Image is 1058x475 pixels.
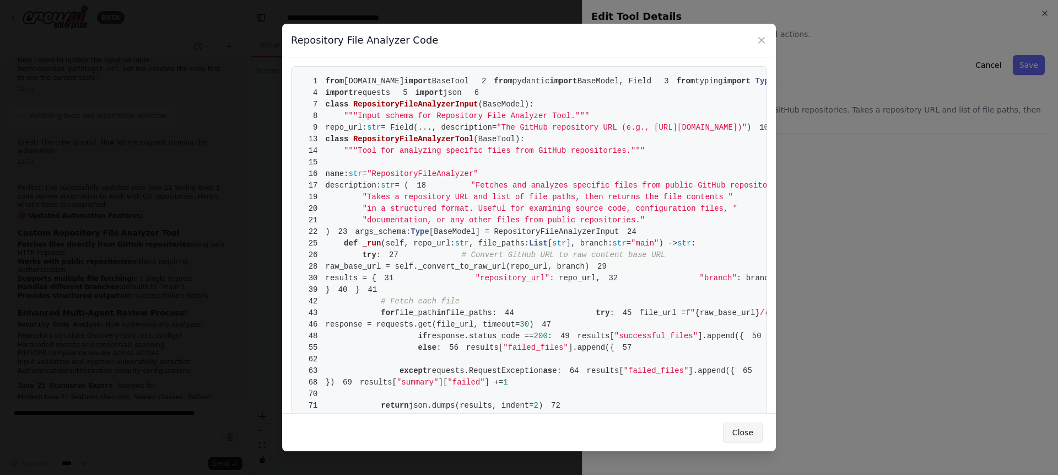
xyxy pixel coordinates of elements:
span: RepositoryFileAnalyzerTool [353,135,473,143]
span: 200 [534,332,548,340]
span: : repo_url, [549,274,600,282]
span: 40 [330,284,355,296]
span: 1 [503,378,508,387]
span: 23 [330,226,355,238]
span: 69 [334,377,360,388]
span: 7 [300,99,326,110]
span: ): [525,100,534,109]
span: 39 [300,284,326,296]
span: ][ [439,378,448,387]
button: Close [723,423,763,442]
span: requests [353,88,390,97]
span: BaseTool [432,77,469,86]
span: "The GitHub repository URL (e.g., [URL][DOMAIN_NAME])" [496,123,747,132]
span: else [418,343,437,352]
span: in [436,308,446,317]
span: 15 [300,157,326,168]
span: ].append({ [688,366,735,375]
span: 2 [534,401,538,410]
span: [ [548,239,552,248]
span: name: [326,169,349,178]
span: def [344,239,358,248]
span: args_schema: [355,227,411,236]
span: 24 [619,226,644,238]
span: : [691,239,695,248]
span: for [381,308,395,317]
span: 73 [300,412,326,423]
span: as [543,366,552,375]
span: 65 [735,365,760,377]
span: # Convert GitHub URL to raw content base URL [462,250,666,259]
span: json [443,88,462,97]
span: class [326,100,349,109]
span: ) [300,227,330,236]
span: 48 [300,330,326,342]
span: 41 [360,284,385,296]
span: from [326,77,344,86]
span: str [677,239,691,248]
span: import [723,77,751,86]
span: ) [538,401,543,410]
span: 56 [441,342,467,354]
span: "summary" [397,378,439,387]
span: } [330,285,360,294]
span: 31 [376,273,402,284]
span: 1 [300,76,326,87]
span: "RepositoryFileAnalyzer" [367,169,478,178]
span: class [326,135,349,143]
span: RepositoryFileAnalyzerInput [353,100,478,109]
span: # Fetch each file [381,297,460,306]
span: 74 [450,412,476,423]
span: pydantic [512,77,549,86]
span: : branch, [737,274,779,282]
span: "Takes a repository URL and list of file paths, then returns the file contents " [363,193,733,201]
span: 62 [300,354,326,365]
span: raw_base_url = self._convert_to_raw_url(repo_url, branch) [300,262,589,271]
span: / [760,308,764,317]
span: _run [363,239,381,248]
span: "in a structured format. Useful for examining source code, configuration files, " [363,204,738,213]
span: 16 [300,168,326,180]
span: """Input schema for Repository File Analyzer Tool.""" [344,111,589,120]
span: 44 [496,307,522,319]
span: e: [552,366,562,375]
span: file_paths: [446,308,496,317]
span: json.dumps(results, indent= [409,401,534,410]
span: str [381,181,395,190]
span: repo_url: [326,123,368,132]
span: file_path [395,308,437,317]
span: Type [755,77,774,86]
span: {raw_base_url} [695,308,760,317]
span: 42 [300,296,326,307]
span: 13 [300,134,326,145]
span: BaseTool [478,135,515,143]
span: except [400,366,427,375]
span: 3 [651,76,677,87]
span: "Fetches and analyzes specific files from public GitHub repositories. " [471,181,800,190]
span: response = requests.get(file_url, timeout= [326,320,520,329]
span: from [494,77,512,86]
span: requests.RequestException [427,366,543,375]
span: 17 [300,180,326,191]
span: from [677,77,695,86]
span: typing [695,77,722,86]
span: 72 [543,400,568,412]
span: ( [473,135,478,143]
span: description: [326,181,381,190]
span: 32 [601,273,626,284]
span: import [326,88,353,97]
h3: Repository File Analyzer Code [291,33,438,48]
span: str [552,239,566,248]
span: ( [478,100,483,109]
span: 64 [562,365,587,377]
span: self, repo_url: [386,239,455,248]
span: 70 [300,388,326,400]
span: 30 [300,273,326,284]
span: 45 [614,307,640,319]
span: response.status_code == [427,332,533,340]
span: 14 [300,145,326,157]
span: = Field(..., description= [381,123,496,132]
span: "successful_files" [614,332,698,340]
span: 6 [462,87,487,99]
span: : [436,343,441,352]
